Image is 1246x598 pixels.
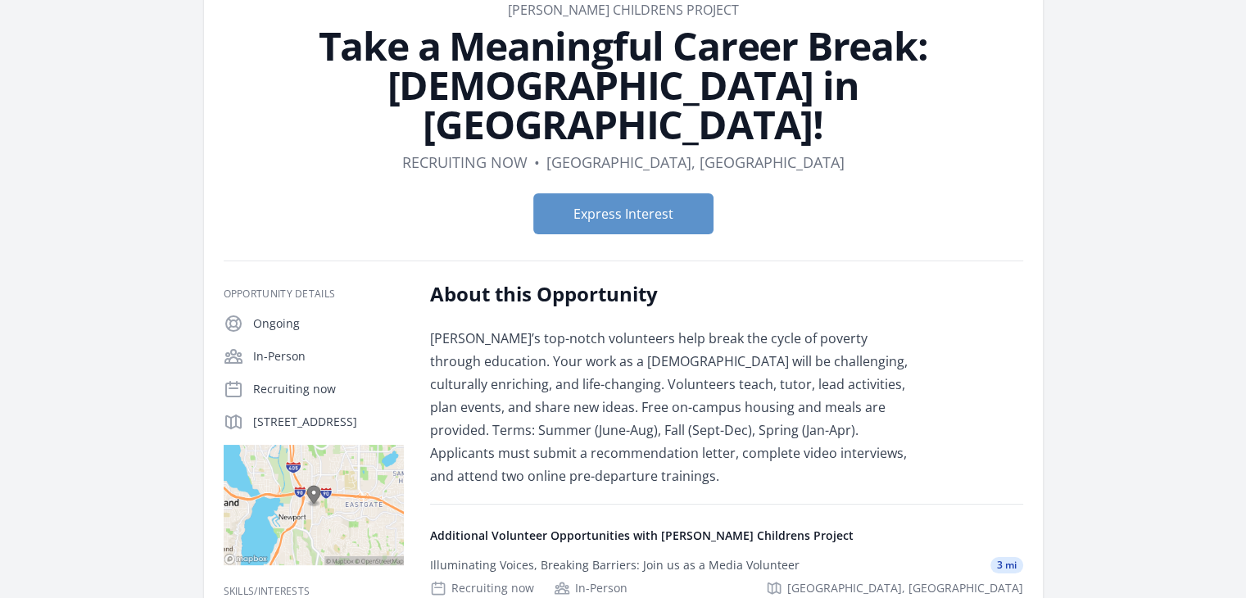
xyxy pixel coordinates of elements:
[534,151,540,174] div: •
[787,580,1023,596] span: [GEOGRAPHIC_DATA], [GEOGRAPHIC_DATA]
[224,26,1023,144] h1: Take a Meaningful Career Break: [DEMOGRAPHIC_DATA] in [GEOGRAPHIC_DATA]!
[224,288,404,301] h3: Opportunity Details
[430,327,909,487] p: [PERSON_NAME]’s top-notch volunteers help break the cycle of poverty through education. Your work...
[430,281,909,307] h2: About this Opportunity
[253,315,404,332] p: Ongoing
[224,445,404,565] img: Map
[253,348,404,365] p: In-Person
[253,381,404,397] p: Recruiting now
[430,528,1023,544] h4: Additional Volunteer Opportunities with [PERSON_NAME] Childrens Project
[430,580,534,596] div: Recruiting now
[430,557,800,573] div: Illuminating Voices, Breaking Barriers: Join us as a Media Volunteer
[402,151,528,174] dd: Recruiting now
[554,580,628,596] div: In-Person
[253,414,404,430] p: [STREET_ADDRESS]
[990,557,1023,573] span: 3 mi
[508,1,739,19] a: [PERSON_NAME] Childrens Project
[224,585,404,598] h3: Skills/Interests
[533,193,714,234] button: Express Interest
[546,151,845,174] dd: [GEOGRAPHIC_DATA], [GEOGRAPHIC_DATA]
